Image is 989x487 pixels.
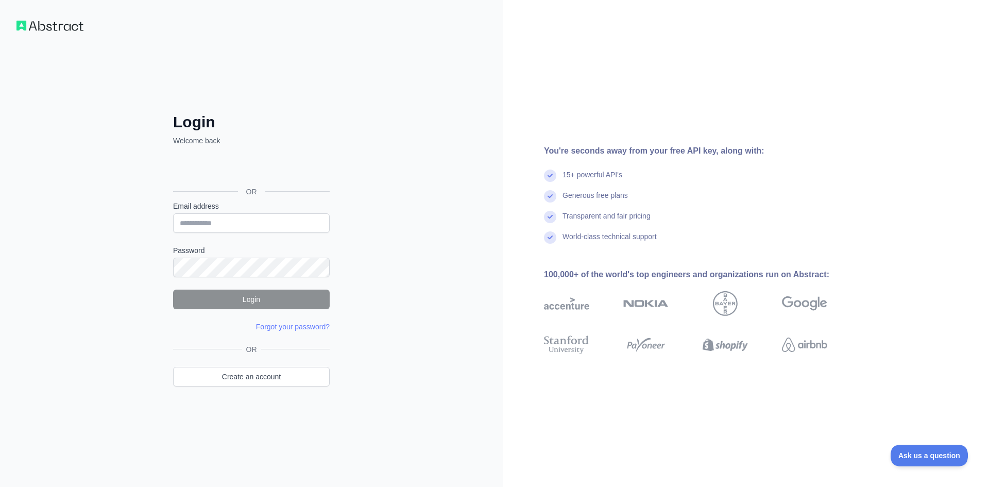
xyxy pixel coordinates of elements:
iframe: Кнопка "Войти с аккаунтом Google" [168,157,333,180]
label: Password [173,245,330,256]
img: stanford university [544,333,589,356]
button: Login [173,290,330,309]
img: google [782,291,827,316]
img: check mark [544,211,556,223]
label: Email address [173,201,330,211]
img: Workflow [16,21,83,31]
span: OR [238,187,265,197]
span: OR [242,344,261,355]
h2: Login [173,113,330,131]
div: 15+ powerful API's [562,170,622,190]
img: accenture [544,291,589,316]
img: payoneer [623,333,669,356]
img: shopify [703,333,748,356]
div: Generous free plans [562,190,628,211]
a: Create an account [173,367,330,387]
img: check mark [544,231,556,244]
img: check mark [544,190,556,203]
div: Transparent and fair pricing [562,211,651,231]
div: World-class technical support [562,231,657,252]
a: Forgot your password? [256,323,330,331]
img: nokia [623,291,669,316]
iframe: Toggle Customer Support [891,445,968,466]
div: You're seconds away from your free API key, along with: [544,145,860,157]
div: 100,000+ of the world's top engineers and organizations run on Abstract: [544,268,860,281]
p: Welcome back [173,136,330,146]
img: airbnb [782,333,827,356]
img: check mark [544,170,556,182]
img: bayer [713,291,738,316]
